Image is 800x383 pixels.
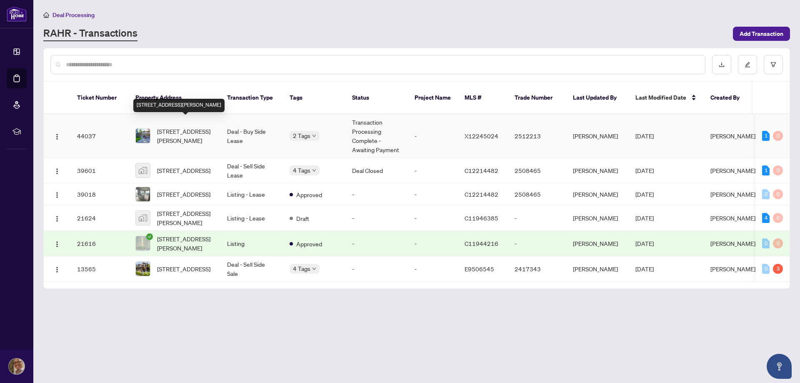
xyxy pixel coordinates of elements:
[762,238,770,248] div: 0
[70,256,129,282] td: 13565
[50,129,64,143] button: Logo
[283,82,345,114] th: Tags
[773,213,783,223] div: 0
[408,114,458,158] td: -
[293,264,310,273] span: 4 Tags
[293,131,310,140] span: 2 Tags
[566,183,629,205] td: [PERSON_NAME]
[50,211,64,225] button: Logo
[762,131,770,141] div: 1
[767,354,792,379] button: Open asap
[136,262,150,276] img: thumbnail-img
[712,55,731,74] button: download
[157,127,214,145] span: [STREET_ADDRESS][PERSON_NAME]
[50,188,64,201] button: Logo
[408,205,458,231] td: -
[312,134,316,138] span: down
[508,183,566,205] td: 2508465
[408,231,458,256] td: -
[762,264,770,274] div: 0
[773,264,783,274] div: 3
[54,192,60,198] img: Logo
[43,26,137,41] a: RAHR - Transactions
[345,256,408,282] td: -
[408,158,458,183] td: -
[220,114,283,158] td: Deal - Buy Side Lease
[70,82,129,114] th: Ticket Number
[220,183,283,205] td: Listing - Lease
[710,190,755,198] span: [PERSON_NAME]
[133,99,225,112] div: [STREET_ADDRESS][PERSON_NAME]
[136,187,150,201] img: thumbnail-img
[566,114,629,158] td: [PERSON_NAME]
[635,240,654,247] span: [DATE]
[408,183,458,205] td: -
[745,62,750,68] span: edit
[345,158,408,183] td: Deal Closed
[54,215,60,222] img: Logo
[508,82,566,114] th: Trade Number
[773,131,783,141] div: 0
[635,190,654,198] span: [DATE]
[70,183,129,205] td: 39018
[157,209,214,227] span: [STREET_ADDRESS][PERSON_NAME]
[312,267,316,271] span: down
[508,114,566,158] td: 2512213
[220,231,283,256] td: Listing
[293,165,310,175] span: 4 Tags
[146,233,153,240] span: check-circle
[157,190,210,199] span: [STREET_ADDRESS]
[345,231,408,256] td: -
[408,256,458,282] td: -
[629,82,704,114] th: Last Modified Date
[220,205,283,231] td: Listing - Lease
[566,231,629,256] td: [PERSON_NAME]
[566,205,629,231] td: [PERSON_NAME]
[54,168,60,175] img: Logo
[408,82,458,114] th: Project Name
[50,262,64,275] button: Logo
[220,158,283,183] td: Deal - Sell Side Lease
[50,164,64,177] button: Logo
[762,165,770,175] div: 1
[635,167,654,174] span: [DATE]
[157,166,210,175] span: [STREET_ADDRESS]
[635,265,654,273] span: [DATE]
[43,12,49,18] span: home
[566,82,629,114] th: Last Updated By
[136,211,150,225] img: thumbnail-img
[710,132,755,140] span: [PERSON_NAME]
[465,132,498,140] span: X12245024
[635,214,654,222] span: [DATE]
[465,240,498,247] span: C11944216
[157,234,214,253] span: [STREET_ADDRESS][PERSON_NAME]
[52,11,95,19] span: Deal Processing
[710,240,755,247] span: [PERSON_NAME]
[465,265,494,273] span: E9506545
[465,190,498,198] span: C12214482
[762,213,770,223] div: 4
[566,158,629,183] td: [PERSON_NAME]
[740,27,783,40] span: Add Transaction
[220,256,283,282] td: Deal - Sell Side Sale
[704,82,754,114] th: Created By
[70,114,129,158] td: 44037
[136,236,150,250] img: thumbnail-img
[508,158,566,183] td: 2508465
[635,93,686,102] span: Last Modified Date
[710,214,755,222] span: [PERSON_NAME]
[136,163,150,178] img: thumbnail-img
[220,82,283,114] th: Transaction Type
[773,189,783,199] div: 0
[508,205,566,231] td: -
[136,129,150,143] img: thumbnail-img
[345,205,408,231] td: -
[50,237,64,250] button: Logo
[9,358,25,374] img: Profile Icon
[566,256,629,282] td: [PERSON_NAME]
[770,62,776,68] span: filter
[764,55,783,74] button: filter
[733,27,790,41] button: Add Transaction
[773,165,783,175] div: 0
[508,231,566,256] td: -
